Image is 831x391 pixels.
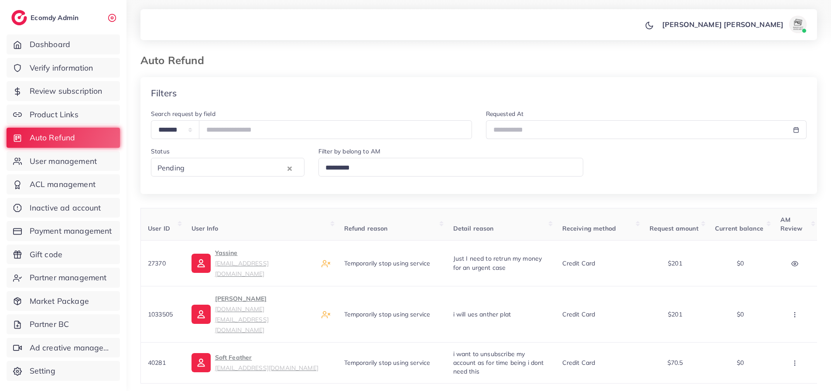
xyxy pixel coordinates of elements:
span: Product Links [30,109,79,120]
img: ic-user-info.36bf1079.svg [192,353,211,372]
span: Dashboard [30,39,70,50]
a: Auto Refund [7,128,120,148]
p: Credit card [562,357,595,368]
a: Review subscription [7,81,120,101]
span: Refund reason [344,224,388,232]
span: 40281 [148,359,166,367]
a: ACL management [7,174,120,194]
h3: Auto Refund [140,54,211,67]
a: Soft Feather[EMAIL_ADDRESS][DOMAIN_NAME] [192,352,318,373]
a: Dashboard [7,34,120,54]
img: ic-user-info.36bf1079.svg [192,254,211,273]
span: $0 [737,259,744,267]
button: Clear Selected [287,163,292,173]
a: [PERSON_NAME][DOMAIN_NAME][EMAIL_ADDRESS][DOMAIN_NAME] [192,293,315,335]
span: Current balance [715,224,763,232]
a: Gift code [7,245,120,265]
input: Search for option [322,161,572,175]
input: Search for option [187,161,285,175]
p: Yassine [215,248,315,279]
span: Market Package [30,296,89,307]
img: ic-user-info.36bf1079.svg [192,305,211,324]
span: Just I need to retrun my money for an urgent case [453,255,542,271]
p: Soft Feather [215,352,318,373]
span: $201 [668,259,682,267]
span: Setting [30,365,55,377]
span: $0 [737,359,744,367]
span: Detail reason [453,224,494,232]
label: Search request by field [151,109,215,118]
small: [EMAIL_ADDRESS][DOMAIN_NAME] [215,364,318,371]
span: Pending [156,162,186,175]
span: Gift code [30,249,62,260]
p: [PERSON_NAME] [PERSON_NAME] [662,19,783,30]
span: Temporarily stop using service [344,310,431,318]
h2: Ecomdy Admin [31,14,81,22]
span: $70.5 [667,359,683,367]
span: Verify information [30,62,93,74]
span: User Info [192,224,218,232]
span: Inactive ad account [30,202,101,214]
a: User management [7,151,120,171]
span: i want to unsubscribe my account as for time being i dont need this [453,350,544,376]
small: [DOMAIN_NAME][EMAIL_ADDRESS][DOMAIN_NAME] [215,305,269,333]
div: Search for option [151,158,304,177]
a: Payment management [7,221,120,241]
span: User management [30,156,97,167]
span: i will ues anther plat [453,310,511,318]
span: 27370 [148,259,166,267]
a: Market Package [7,291,120,311]
p: [PERSON_NAME] [215,293,315,335]
span: Ad creative management [30,342,113,354]
span: ACL management [30,179,96,190]
span: Partner BC [30,319,69,330]
span: Receiving method [562,224,616,232]
label: Requested At [486,109,524,118]
a: Setting [7,361,120,381]
span: Review subscription [30,85,103,97]
span: 1033505 [148,310,173,318]
a: Partner management [7,268,120,288]
a: Inactive ad account [7,198,120,218]
small: [EMAIL_ADDRESS][DOMAIN_NAME] [215,259,269,277]
a: Product Links [7,105,120,125]
span: User ID [148,224,170,232]
div: Search for option [318,158,584,177]
a: Yassine[EMAIL_ADDRESS][DOMAIN_NAME] [192,248,315,279]
a: logoEcomdy Admin [11,10,81,25]
a: Verify information [7,58,120,78]
img: logo [11,10,27,25]
span: Temporarily stop using service [344,259,431,267]
a: Partner BC [7,314,120,334]
p: Credit card [562,258,595,269]
span: $0 [737,310,744,318]
a: [PERSON_NAME] [PERSON_NAME]avatar [657,16,810,33]
img: avatar [789,16,807,33]
span: Partner management [30,272,107,283]
a: Ad creative management [7,338,120,358]
label: Status [151,147,170,156]
h4: Filters [151,88,177,99]
span: $201 [668,310,682,318]
span: AM Review [780,216,803,232]
span: Request amount [650,224,698,232]
p: Credit card [562,309,595,320]
label: Filter by belong to AM [318,147,381,156]
span: Temporarily stop using service [344,359,431,367]
span: Auto Refund [30,132,75,143]
span: Payment management [30,225,112,237]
